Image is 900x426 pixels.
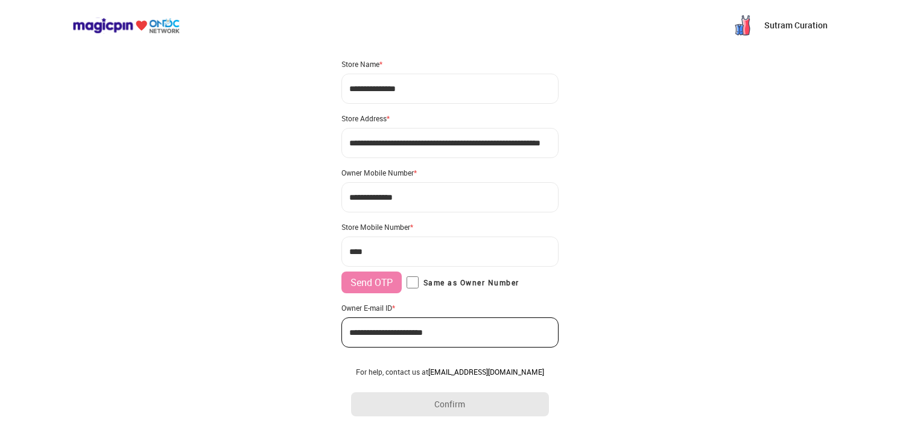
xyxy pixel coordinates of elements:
[341,59,559,69] div: Store Name
[341,113,559,123] div: Store Address
[407,276,519,288] label: Same as Owner Number
[341,303,559,313] div: Owner E-mail ID
[764,19,828,31] p: Sutram Curation
[72,17,180,34] img: ondc-logo-new-small.8a59708e.svg
[341,272,402,293] button: Send OTP
[351,392,549,416] button: Confirm
[341,222,559,232] div: Store Mobile Number
[407,276,419,288] input: Same as Owner Number
[351,367,549,377] div: For help, contact us at
[428,367,544,377] a: [EMAIL_ADDRESS][DOMAIN_NAME]
[341,168,559,177] div: Owner Mobile Number
[730,13,755,37] img: 2JIYTlwnLuacMsys3Y6AxBh3iBzp5rvs7BAJnyM59W1XInkaYBu_t8K1DLbZ4Gdmgc-r9yc445OoYPpSd1-YwJ0BoA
